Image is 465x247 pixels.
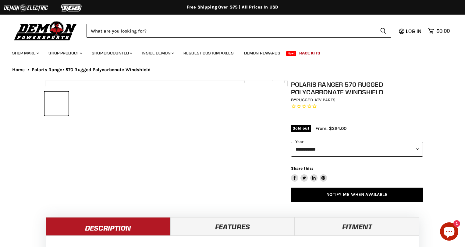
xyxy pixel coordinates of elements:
[403,28,425,34] a: Log in
[46,217,170,235] a: Description
[286,51,296,56] span: New!
[179,47,238,59] a: Request Custom Axles
[170,217,295,235] a: Features
[291,166,313,171] span: Share this:
[32,67,151,72] span: Polaris Ranger 570 Rugged Polycarbonate Windshield
[87,47,136,59] a: Shop Discounted
[291,81,423,96] h1: Polaris Ranger 570 Rugged Polycarbonate Windshield
[247,77,281,81] span: Click to expand
[87,24,391,38] form: Product
[87,24,375,38] input: Search
[291,166,327,182] aside: Share this:
[295,47,325,59] a: Race Kits
[12,67,25,72] a: Home
[291,125,311,132] span: Sold out
[315,126,346,131] span: From: $324.00
[291,142,423,157] select: year
[3,2,49,14] img: Demon Electric Logo 2
[436,28,450,34] span: $0.00
[291,97,423,103] div: by
[44,47,86,59] a: Shop Product
[291,188,423,202] a: Notify Me When Available
[8,47,43,59] a: Shop Make
[8,44,448,59] ul: Main menu
[296,97,335,103] a: Rugged ATV Parts
[438,222,460,242] inbox-online-store-chat: Shopify online store chat
[49,2,94,14] img: TGB Logo 2
[240,47,285,59] a: Demon Rewards
[44,92,69,116] button: IMAGE thumbnail
[137,47,178,59] a: Inside Demon
[291,103,423,110] span: Rated 0.0 out of 5 stars 0 reviews
[425,26,453,35] a: $0.00
[12,20,79,41] img: Demon Powersports
[375,24,391,38] button: Search
[295,217,419,235] a: Fitment
[406,28,421,34] span: Log in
